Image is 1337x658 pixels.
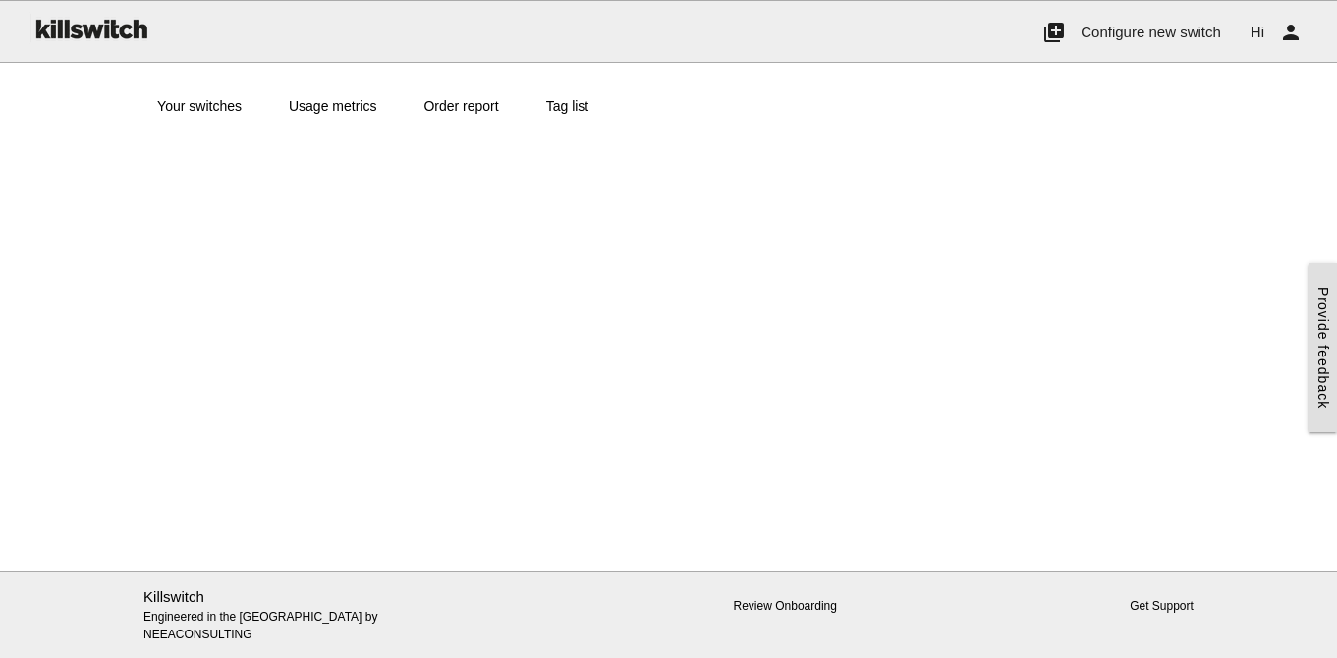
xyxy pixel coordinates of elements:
[1251,24,1264,40] span: Hi
[400,82,522,130] a: Order report
[29,1,151,56] img: ks-logo-black-160-b.png
[1042,1,1066,64] i: add_to_photos
[143,586,480,644] p: Engineered in the [GEOGRAPHIC_DATA] by NEEACONSULTING
[1130,599,1194,613] a: Get Support
[1309,263,1337,432] a: Provide feedback
[143,588,204,605] a: Killswitch
[1279,1,1303,64] i: person
[265,82,400,130] a: Usage metrics
[523,82,613,130] a: Tag list
[734,599,837,613] a: Review Onboarding
[1081,24,1221,40] span: Configure new switch
[134,82,265,130] a: Your switches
